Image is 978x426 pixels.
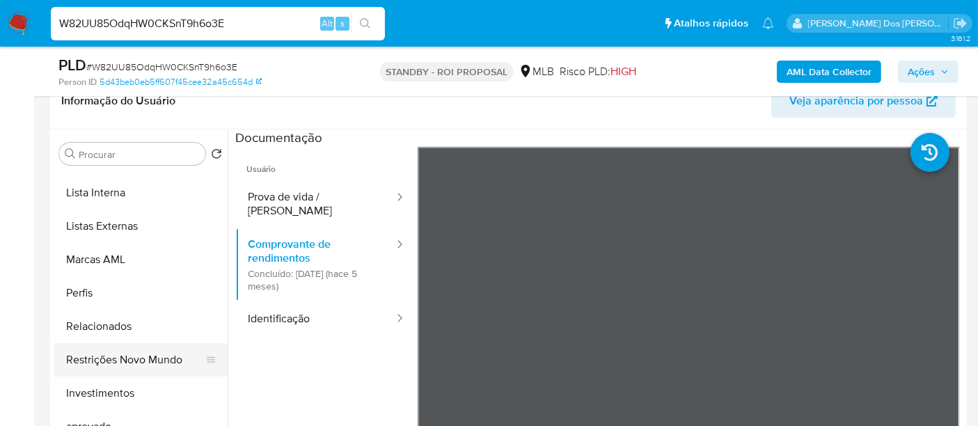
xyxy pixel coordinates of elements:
p: STANDBY - ROI PROPOSAL [380,62,513,81]
span: s [340,17,345,30]
button: AML Data Collector [777,61,881,83]
a: 5d43beb0eb5ff607f45cee32a45c654d [100,76,262,88]
button: Veja aparência por pessoa [771,84,956,118]
button: Relacionados [54,310,228,343]
span: Veja aparência por pessoa [789,84,923,118]
b: Person ID [58,76,97,88]
button: Marcas AML [54,243,228,276]
div: MLB [519,64,554,79]
button: Procurar [65,148,76,159]
b: AML Data Collector [787,61,871,83]
button: search-icon [351,14,379,33]
input: Pesquise usuários ou casos... [51,15,385,33]
input: Procurar [79,148,200,161]
span: Ações [908,61,935,83]
button: Lista Interna [54,176,228,210]
button: Retornar ao pedido padrão [211,148,222,164]
button: Restrições Novo Mundo [54,343,216,377]
button: Ações [898,61,959,83]
span: Risco PLD: [560,64,636,79]
span: Atalhos rápidos [674,16,748,31]
h1: Informação do Usuário [61,94,175,108]
button: Investimentos [54,377,228,410]
p: renato.lopes@mercadopago.com.br [808,17,949,30]
button: Listas Externas [54,210,228,243]
b: PLD [58,54,86,76]
span: HIGH [610,63,636,79]
span: Alt [322,17,333,30]
span: # W82UU85OdqHW0CKSnT9h6o3E [86,60,237,74]
span: 3.161.2 [951,33,971,44]
button: Perfis [54,276,228,310]
a: Notificações [762,17,774,29]
a: Sair [953,16,968,31]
